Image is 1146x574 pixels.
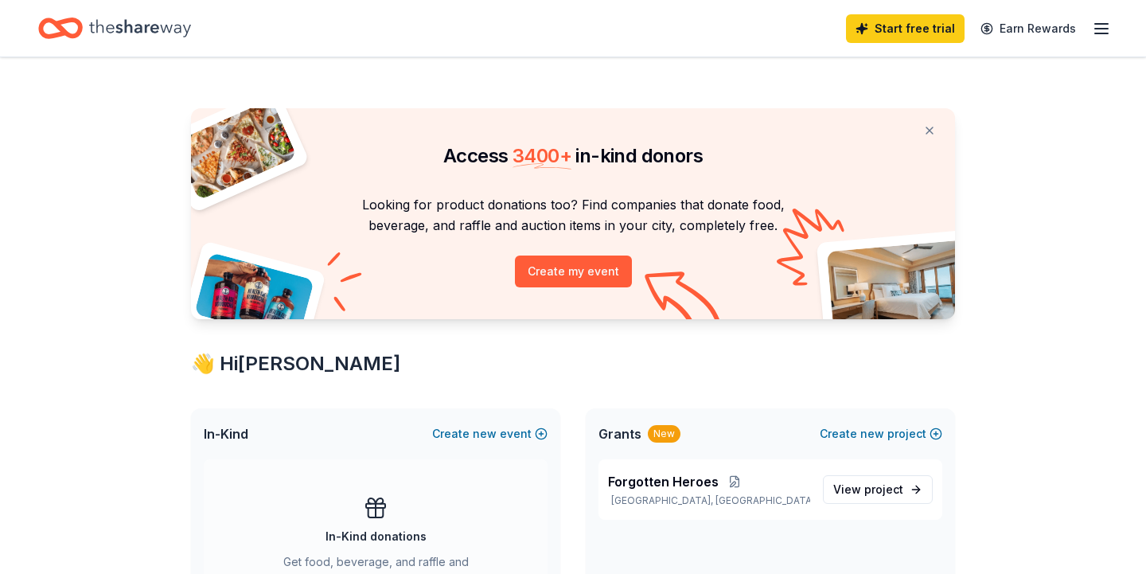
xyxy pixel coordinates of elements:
a: Earn Rewards [971,14,1086,43]
span: project [864,482,903,496]
div: New [648,425,680,443]
img: Curvy arrow [645,271,724,331]
span: new [860,424,884,443]
div: 👋 Hi [PERSON_NAME] [191,351,955,377]
p: [GEOGRAPHIC_DATA], [GEOGRAPHIC_DATA] [608,494,810,507]
span: Grants [598,424,641,443]
span: View [833,480,903,499]
div: In-Kind donations [325,527,427,546]
span: Access in-kind donors [443,144,703,167]
img: Pizza [173,99,298,201]
p: Looking for product donations too? Find companies that donate food, beverage, and raffle and auct... [210,194,936,236]
span: 3400 + [513,144,571,167]
button: Create my event [515,256,632,287]
span: new [473,424,497,443]
a: Home [38,10,191,47]
a: View project [823,475,933,504]
span: Forgotten Heroes [608,472,719,491]
button: Createnewproject [820,424,942,443]
span: In-Kind [204,424,248,443]
button: Createnewevent [432,424,548,443]
a: Start free trial [846,14,965,43]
